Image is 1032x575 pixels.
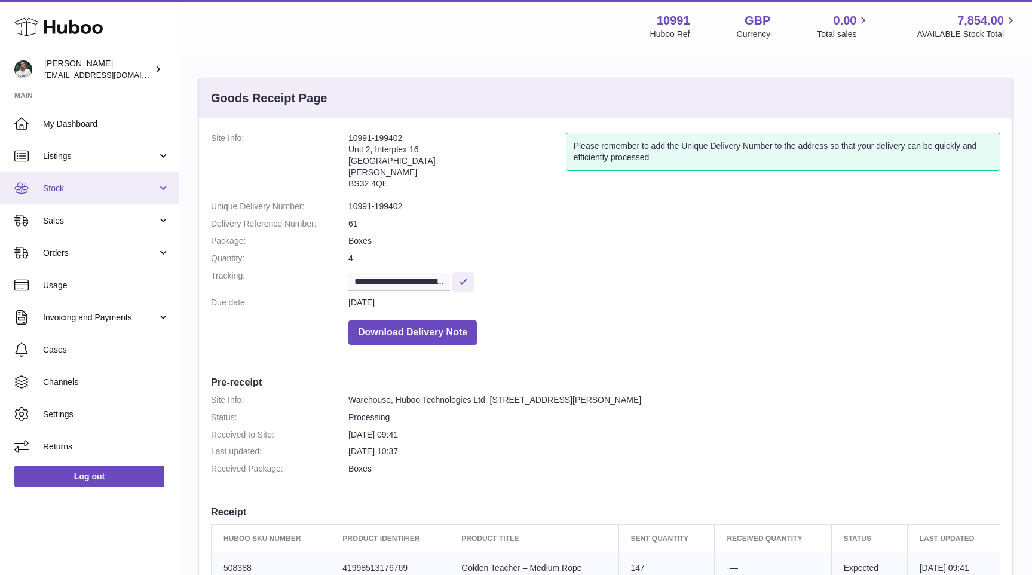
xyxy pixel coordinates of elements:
span: Settings [43,409,170,420]
span: Total sales [817,29,870,40]
dd: [DATE] [348,297,1000,308]
span: Stock [43,183,157,194]
dt: Last updated: [211,446,348,457]
img: timshieff@gmail.com [14,60,32,78]
dt: Unique Delivery Number: [211,201,348,212]
dt: Received to Site: [211,429,348,441]
span: My Dashboard [43,118,170,130]
span: Sales [43,215,157,227]
span: 0.00 [834,13,857,29]
a: Log out [14,466,164,487]
div: Please remember to add the Unique Delivery Number to the address so that your delivery can be qui... [566,133,1000,171]
strong: GBP [745,13,770,29]
dt: Status: [211,412,348,423]
address: 10991-199402 Unit 2, Interplex 16 [GEOGRAPHIC_DATA] [PERSON_NAME] BS32 4QE [348,133,566,195]
h3: Goods Receipt Page [211,90,327,106]
dt: Quantity: [211,253,348,264]
h3: Pre-receipt [211,375,1000,389]
div: Currency [737,29,771,40]
dt: Tracking: [211,270,348,291]
th: Status [831,525,907,553]
a: 0.00 Total sales [817,13,870,40]
span: [EMAIL_ADDRESS][DOMAIN_NAME] [44,70,176,79]
span: AVAILABLE Stock Total [917,29,1018,40]
span: Channels [43,377,170,388]
dt: Delivery Reference Number: [211,218,348,230]
span: Usage [43,280,170,291]
dd: Warehouse, Huboo Technologies Ltd, [STREET_ADDRESS][PERSON_NAME] [348,394,1000,406]
dt: Package: [211,235,348,247]
h3: Receipt [211,505,1000,518]
dt: Site Info: [211,394,348,406]
span: Orders [43,247,157,259]
button: Download Delivery Note [348,320,477,345]
a: 7,854.00 AVAILABLE Stock Total [917,13,1018,40]
span: Listings [43,151,157,162]
dd: [DATE] 10:37 [348,446,1000,457]
dd: 4 [348,253,1000,264]
div: Huboo Ref [650,29,690,40]
dd: Boxes [348,463,1000,475]
th: Product title [449,525,618,553]
span: Returns [43,441,170,452]
th: Product Identifier [330,525,449,553]
span: Invoicing and Payments [43,312,157,323]
span: 7,854.00 [957,13,1004,29]
div: [PERSON_NAME] [44,58,152,81]
dt: Site Info: [211,133,348,195]
th: Huboo SKU Number [212,525,330,553]
dd: 10991-199402 [348,201,1000,212]
dd: Processing [348,412,1000,423]
strong: 10991 [657,13,690,29]
th: Last updated [907,525,1000,553]
dd: [DATE] 09:41 [348,429,1000,441]
span: Cases [43,344,170,356]
dd: 61 [348,218,1000,230]
dd: Boxes [348,235,1000,247]
dt: Received Package: [211,463,348,475]
th: Sent Quantity [618,525,715,553]
th: Received Quantity [715,525,831,553]
dt: Due date: [211,297,348,308]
